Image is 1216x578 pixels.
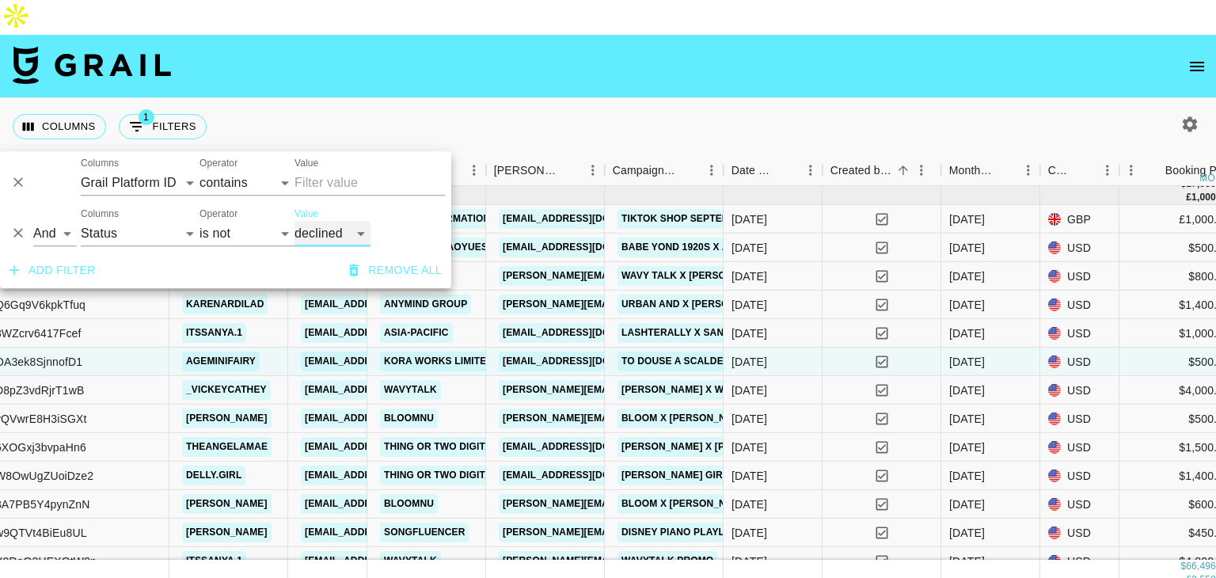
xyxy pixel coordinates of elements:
[949,297,985,313] div: Aug '25
[731,240,767,256] div: 18/08/2025
[81,207,119,221] label: Columns
[462,158,486,182] button: Menu
[182,323,246,343] a: itssanya.1
[617,494,754,514] a: Bloom x [PERSON_NAME]
[731,354,767,370] div: 31/08/2025
[617,409,754,428] a: Bloom x [PERSON_NAME]
[1040,433,1119,462] div: USD
[139,109,154,125] span: 1
[731,211,767,227] div: 18/08/2025
[182,352,260,371] a: ageminifairy
[994,159,1016,181] button: Sort
[486,155,605,186] div: Booker
[949,525,985,541] div: Aug '25
[499,494,757,514] a: [PERSON_NAME][EMAIL_ADDRESS][DOMAIN_NAME]
[380,437,563,457] a: Thing Or Two Digital Agency S.L
[3,256,102,285] button: Add filter
[941,155,1040,186] div: Month Due
[119,114,207,139] button: Show filters
[1040,234,1119,262] div: USD
[182,437,272,457] a: theangelamae
[617,466,732,485] a: [PERSON_NAME] girl
[617,209,923,229] a: TikTok Shop September Promotion [GEOGRAPHIC_DATA]
[81,157,119,170] label: Columns
[1016,158,1040,182] button: Menu
[949,325,985,341] div: Aug '25
[367,155,486,186] div: Client
[294,207,318,221] label: Value
[617,238,778,257] a: Babe Yond 1920s X Annalyse
[731,268,767,284] div: 18/08/2025
[294,170,445,196] input: Filter value
[13,46,171,84] img: Grail Talent
[301,380,478,400] a: [EMAIL_ADDRESS][DOMAIN_NAME]
[617,295,777,314] a: Urban and X [PERSON_NAME]
[499,295,757,314] a: [PERSON_NAME][EMAIL_ADDRESS][DOMAIN_NAME]
[380,523,469,542] a: Songfluencer
[731,525,767,541] div: 05/08/2025
[949,354,985,370] div: Aug '25
[617,323,740,343] a: Lashterally x Sanya
[1040,155,1119,186] div: Currency
[617,437,800,457] a: [PERSON_NAME] X [PERSON_NAME]
[581,158,605,182] button: Menu
[380,323,453,343] a: Asia-pacific
[678,159,700,181] button: Sort
[294,157,318,170] label: Value
[380,494,438,514] a: Bloomnu
[499,266,757,286] a: [PERSON_NAME][EMAIL_ADDRESS][DOMAIN_NAME]
[6,171,30,195] button: Delete
[731,553,767,569] div: 04/08/2025
[499,380,757,400] a: [PERSON_NAME][EMAIL_ADDRESS][DOMAIN_NAME]
[182,494,272,514] a: [PERSON_NAME]
[301,437,478,457] a: [EMAIL_ADDRESS][DOMAIN_NAME]
[1040,348,1119,376] div: USD
[13,114,106,139] button: Select columns
[949,155,994,186] div: Month Due
[731,325,767,341] div: 14/08/2025
[731,297,767,313] div: 18/08/2025
[182,295,268,314] a: karenardilad
[605,155,724,186] div: Campaign (Type)
[724,155,823,186] div: Date Created
[380,409,438,428] a: Bloomnu
[199,207,237,221] label: Operator
[343,256,448,285] button: Remove all
[700,158,724,182] button: Menu
[1143,159,1165,181] button: Sort
[380,466,563,485] a: Thing Or Two Digital Agency S.L
[613,155,678,186] div: Campaign (Type)
[301,323,478,343] a: [EMAIL_ADDRESS][DOMAIN_NAME]
[499,523,757,542] a: [PERSON_NAME][EMAIL_ADDRESS][DOMAIN_NAME]
[1040,490,1119,519] div: USD
[380,295,471,314] a: AnyMind Group
[1040,405,1119,433] div: USD
[301,466,478,485] a: [EMAIL_ADDRESS][DOMAIN_NAME]
[1096,158,1119,182] button: Menu
[617,380,772,400] a: [PERSON_NAME] x Wavytalk
[499,323,676,343] a: [EMAIL_ADDRESS][DOMAIN_NAME]
[799,158,823,182] button: Menu
[1040,205,1119,234] div: GBP
[949,268,985,284] div: Aug '25
[301,523,478,542] a: [EMAIL_ADDRESS][DOMAIN_NAME]
[777,159,799,181] button: Sort
[1048,155,1073,186] div: Currency
[949,439,985,455] div: Aug '25
[301,409,478,428] a: [EMAIL_ADDRESS][DOMAIN_NAME]
[731,468,767,484] div: 28/08/2025
[1040,319,1119,348] div: USD
[1186,191,1191,204] div: £
[301,352,478,371] a: [EMAIL_ADDRESS][DOMAIN_NAME]
[1119,158,1143,182] button: Menu
[617,523,743,542] a: Disney Piano Playlist
[949,468,985,484] div: Aug '25
[949,496,985,512] div: Aug '25
[380,551,441,571] a: WavyTalk
[830,155,892,186] div: Created by Grail Team
[182,409,272,428] a: [PERSON_NAME]
[949,411,985,427] div: Aug '25
[182,380,271,400] a: _vickeycathey
[499,409,757,428] a: [PERSON_NAME][EMAIL_ADDRESS][DOMAIN_NAME]
[731,155,777,186] div: Date Created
